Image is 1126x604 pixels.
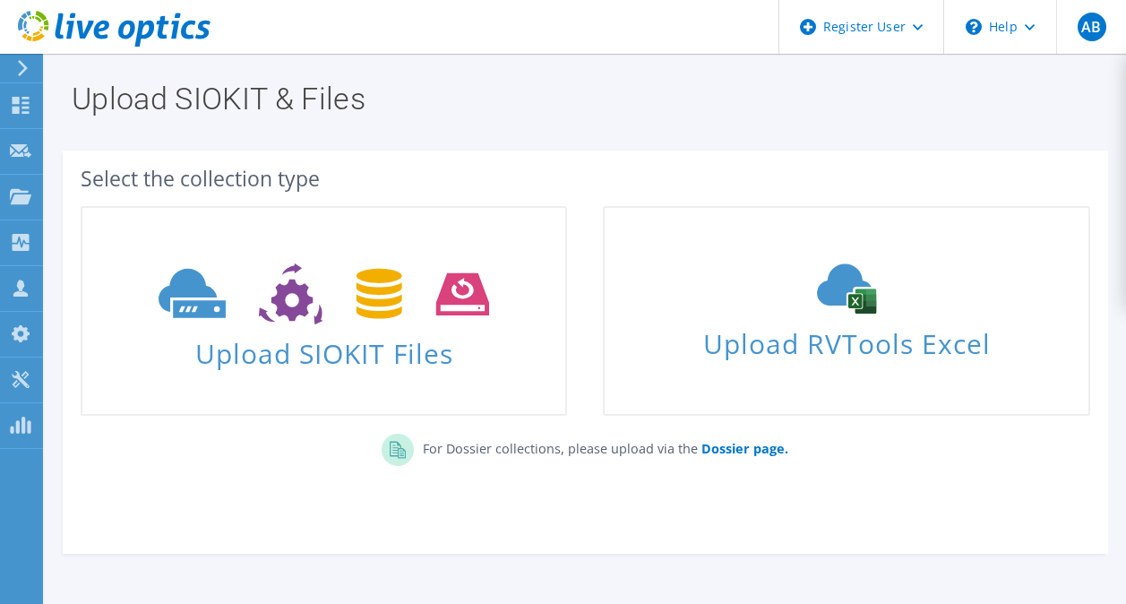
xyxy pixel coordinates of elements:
svg: \n [966,19,982,35]
span: AB [1078,13,1106,41]
b: Dossier page. [701,440,788,457]
div: Select the collection type [81,168,1090,188]
span: Upload RVTools Excel [605,320,1087,358]
p: For Dossier collections, please upload via the [414,434,788,459]
a: Dossier page. [698,440,788,457]
h1: Upload SIOKIT & Files [72,83,1090,114]
span: Upload SIOKIT Files [82,329,565,367]
a: Upload SIOKIT Files [81,206,567,416]
a: Upload RVTools Excel [603,206,1089,416]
